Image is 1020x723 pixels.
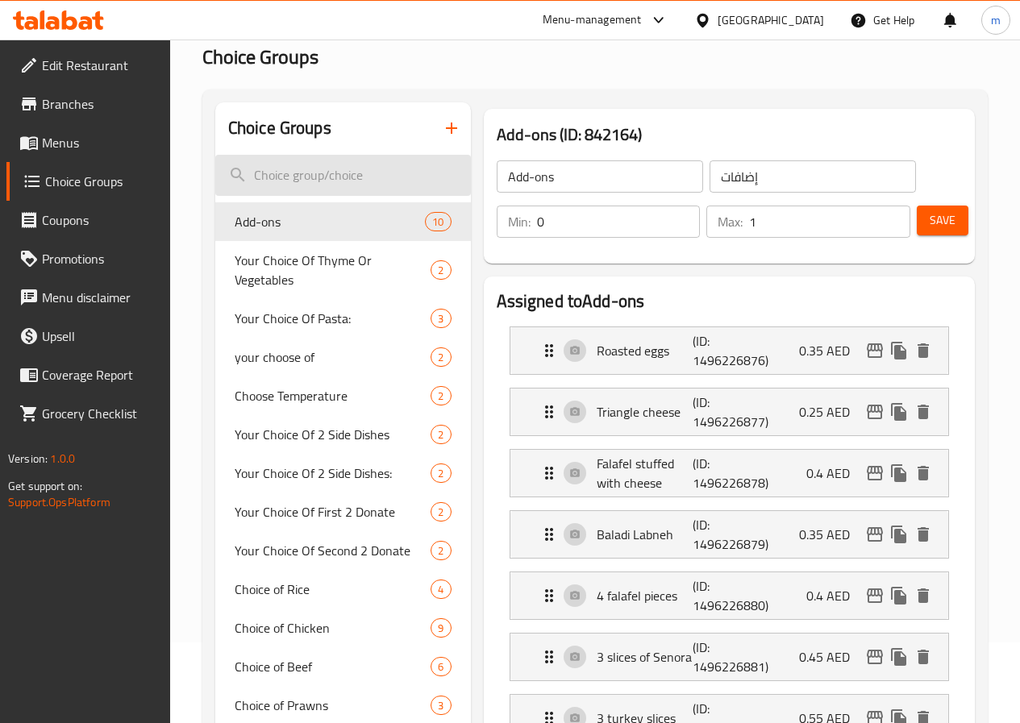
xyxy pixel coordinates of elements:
[693,331,757,370] p: (ID: 1496226876)
[693,638,757,676] p: (ID: 1496226881)
[431,260,451,280] div: Choices
[235,347,431,367] span: your choose of
[431,543,450,559] span: 2
[235,463,431,483] span: Your Choice Of 2 Side Dishes:
[431,263,450,278] span: 2
[42,326,157,346] span: Upsell
[42,210,157,230] span: Coupons
[510,389,948,435] div: Expand
[431,696,451,715] div: Choices
[6,239,170,278] a: Promotions
[42,365,157,384] span: Coverage Report
[806,463,863,483] p: 0.4 AED
[215,299,471,338] div: Your Choice Of Pasta:3
[8,448,48,469] span: Version:
[863,400,887,424] button: edit
[235,541,431,560] span: Your Choice Of Second 2 Donate
[6,46,170,85] a: Edit Restaurant
[215,338,471,376] div: your choose of2
[508,212,531,231] p: Min:
[597,647,693,667] p: 3 slices of Senora
[8,492,110,513] a: Support.OpsPlatform
[497,122,962,148] h3: Add-ons (ID: 842164)
[597,454,693,492] p: Falafel stuffed with cheese
[6,355,170,394] a: Coverage Report
[510,634,948,680] div: Expand
[6,201,170,239] a: Coupons
[887,461,911,485] button: duplicate
[431,427,450,443] span: 2
[497,565,962,626] li: Expand
[911,522,935,546] button: delete
[235,580,431,599] span: Choice of Rice
[6,317,170,355] a: Upsell
[863,522,887,546] button: edit
[431,347,451,367] div: Choices
[50,448,75,469] span: 1.0.0
[911,400,935,424] button: delete
[6,123,170,162] a: Menus
[426,214,450,230] span: 10
[911,645,935,669] button: delete
[911,584,935,608] button: delete
[215,492,471,531] div: Your Choice Of First 2 Donate2
[215,647,471,686] div: Choice of Beef6
[510,327,948,374] div: Expand
[431,541,451,560] div: Choices
[597,525,693,544] p: Baladi Labneh
[45,172,157,191] span: Choice Groups
[863,461,887,485] button: edit
[431,580,451,599] div: Choices
[497,626,962,688] li: Expand
[799,402,863,422] p: 0.25 AED
[215,376,471,415] div: Choose Temperature2
[799,525,863,544] p: 0.35 AED
[887,339,911,363] button: duplicate
[215,570,471,609] div: Choice of Rice4
[431,425,451,444] div: Choices
[425,212,451,231] div: Choices
[431,582,450,597] span: 4
[930,210,955,231] span: Save
[6,394,170,433] a: Grocery Checklist
[863,584,887,608] button: edit
[597,341,693,360] p: Roasted eggs
[887,645,911,669] button: duplicate
[235,251,431,289] span: Your Choice Of Thyme Or Vegetables
[431,502,451,521] div: Choices
[718,11,824,29] div: [GEOGRAPHIC_DATA]
[917,206,968,235] button: Save
[863,645,887,669] button: edit
[431,386,451,405] div: Choices
[431,466,450,481] span: 2
[431,505,450,520] span: 2
[215,454,471,492] div: Your Choice Of 2 Side Dishes:2
[235,425,431,444] span: Your Choice Of 2 Side Dishes
[215,415,471,454] div: Your Choice Of 2 Side Dishes2
[431,659,450,675] span: 6
[215,531,471,570] div: Your Choice Of Second 2 Donate2
[235,657,431,676] span: Choice of Beef
[863,339,887,363] button: edit
[235,386,431,405] span: Choose Temperature
[431,389,450,404] span: 2
[799,341,863,360] p: 0.35 AED
[6,162,170,201] a: Choice Groups
[497,320,962,381] li: Expand
[510,450,948,497] div: Expand
[42,133,157,152] span: Menus
[431,698,450,713] span: 3
[693,393,757,431] p: (ID: 1496226877)
[228,116,331,140] h2: Choice Groups
[235,618,431,638] span: Choice of Chicken
[235,309,431,328] span: Your Choice Of Pasta:
[497,381,962,443] li: Expand
[497,443,962,504] li: Expand
[431,618,451,638] div: Choices
[202,39,318,75] span: Choice Groups
[510,572,948,619] div: Expand
[693,454,757,492] p: (ID: 1496226878)
[42,249,157,268] span: Promotions
[8,476,82,497] span: Get support on:
[887,584,911,608] button: duplicate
